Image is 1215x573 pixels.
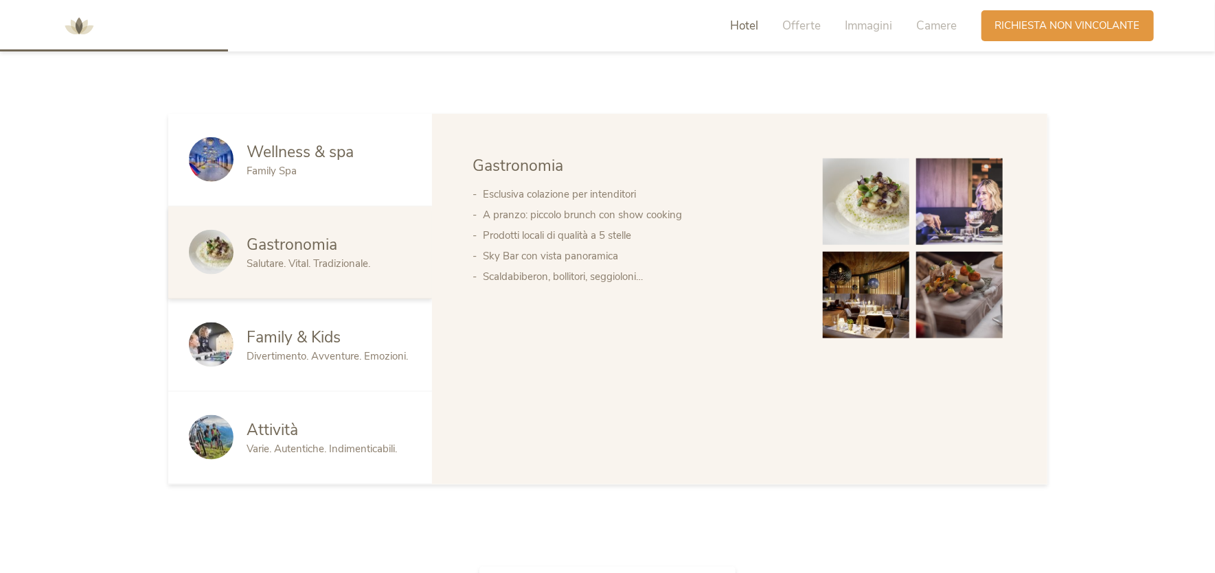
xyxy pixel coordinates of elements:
[484,184,795,204] li: Esclusiva colazione per intenditori
[247,442,398,456] span: Varie. Autentiche. Indimenticabili.
[473,155,564,176] span: Gastronomia
[484,266,795,287] li: Scaldabiberon, bollitori, seggioloni…
[247,257,371,270] span: Salutare. Vital. Tradizionale.
[783,18,821,34] span: Offerte
[484,225,795,246] li: Prodotti locali di qualità a 5 stelle
[484,204,795,225] li: A pranzo: piccolo brunch con show cooking
[917,18,957,34] span: Camere
[58,21,100,30] a: AMONTI & LUNARIS Wellnessresort
[247,164,297,178] span: Family Spa
[247,234,338,255] span: Gastronomia
[247,141,354,163] span: Wellness & spa
[247,419,299,441] span: Attività
[247,327,341,348] span: Family & Kids
[995,19,1140,33] span: Richiesta non vincolante
[731,18,759,34] span: Hotel
[247,349,409,363] span: Divertimento. Avventure. Emozioni.
[484,246,795,266] li: Sky Bar con vista panoramica
[845,18,893,34] span: Immagini
[58,5,100,47] img: AMONTI & LUNARIS Wellnessresort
